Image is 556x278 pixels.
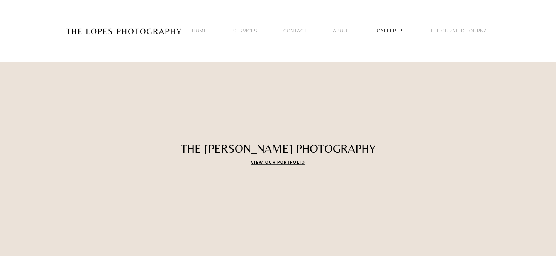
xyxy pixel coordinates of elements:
[233,28,257,34] a: SERVICES
[283,25,307,36] a: Contact
[377,25,404,36] a: GALLERIES
[181,142,376,155] strong: THE [PERSON_NAME] PHOTOGRAPHY
[251,160,305,164] strong: VIEW OUR PORTFOLIO
[333,25,350,36] a: ABOUT
[66,12,181,50] img: Portugal Wedding Photographer | The Lopes Photography
[430,25,490,36] a: THE CURATED JOURNAL
[251,160,305,165] a: VIEW OUR PORTFOLIO
[192,25,207,36] a: Home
